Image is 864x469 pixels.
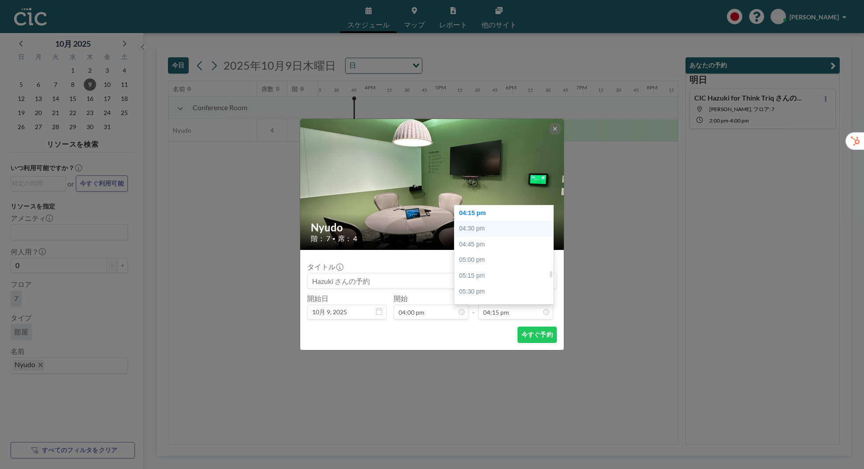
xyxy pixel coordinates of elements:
div: 05:45 pm [454,299,553,315]
div: 04:45 pm [454,237,553,253]
div: 05:15 pm [454,268,553,284]
span: - [472,297,475,316]
div: 05:00 pm [454,252,553,268]
span: 席： 4 [338,234,357,243]
button: 今すぐ予約 [518,327,557,343]
input: Hazuki さんの予約 [308,273,556,288]
img: 537.png [300,8,565,361]
h2: Nyudo [311,221,554,234]
label: タイトル [307,262,343,271]
label: 開始 [394,294,408,303]
div: 04:30 pm [454,221,553,237]
label: 開始日 [307,294,328,303]
div: 05:30 pm [454,284,553,300]
span: 階： 7 [311,234,330,243]
div: 04:15 pm [454,205,553,221]
span: • [332,235,335,242]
